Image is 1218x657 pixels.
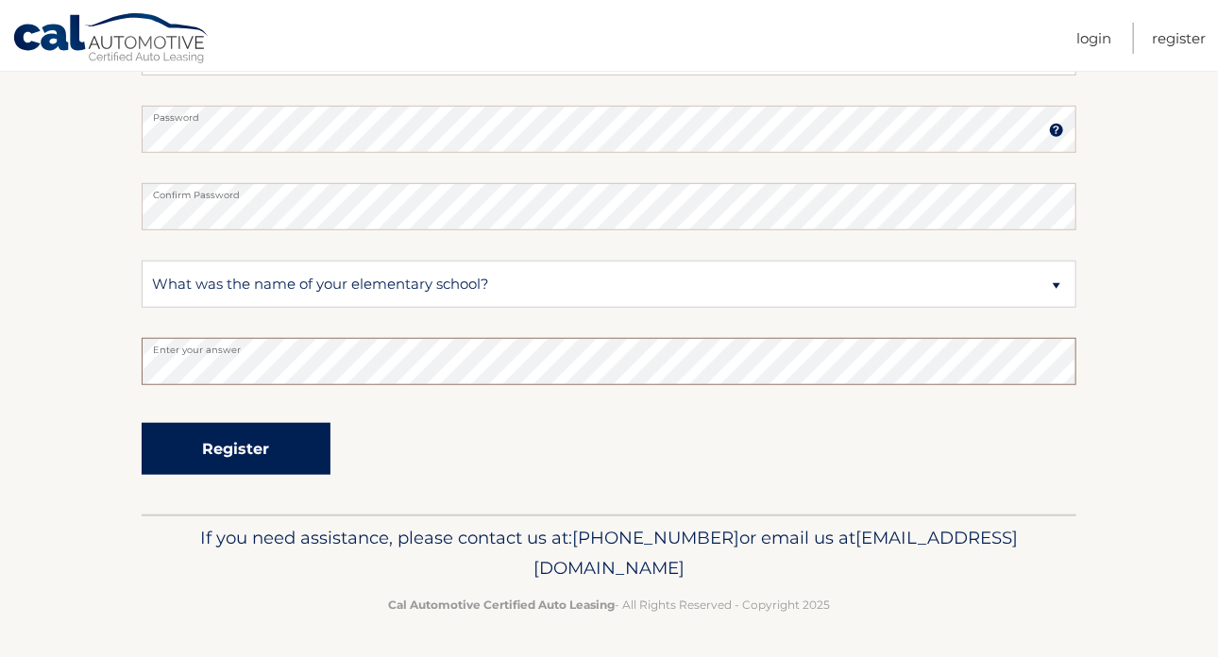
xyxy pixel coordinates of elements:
strong: Cal Automotive Certified Auto Leasing [388,598,615,612]
a: Login [1076,23,1111,54]
a: Register [1152,23,1206,54]
span: [EMAIL_ADDRESS][DOMAIN_NAME] [533,527,1018,579]
label: Confirm Password [142,183,1076,198]
button: Register [142,423,330,475]
span: [PHONE_NUMBER] [572,527,739,548]
a: Cal Automotive [12,12,211,67]
label: Enter your answer [142,338,1076,353]
img: tooltip.svg [1049,123,1064,138]
p: - All Rights Reserved - Copyright 2025 [154,595,1064,615]
label: Password [142,106,1076,121]
p: If you need assistance, please contact us at: or email us at [154,523,1064,583]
